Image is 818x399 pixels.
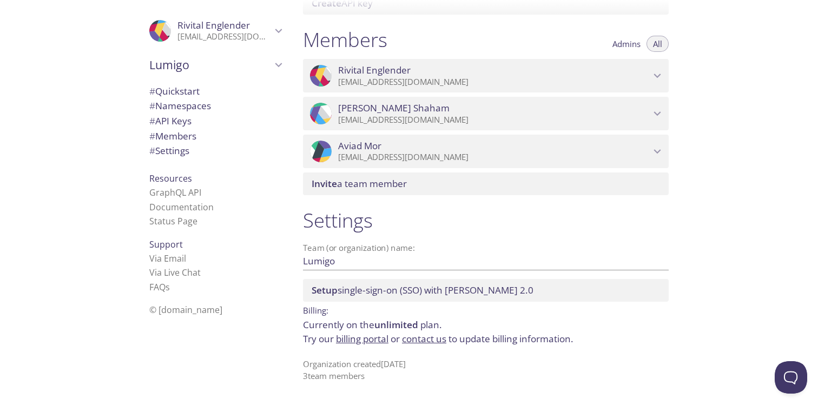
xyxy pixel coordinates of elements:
[149,115,192,127] span: API Keys
[312,177,337,190] span: Invite
[303,332,573,345] span: Try our or to update billing information.
[141,51,290,79] div: Lumigo
[303,358,669,382] p: Organization created [DATE] 3 team member s
[141,13,290,49] div: Rivital Englender
[149,99,211,112] span: Namespaces
[303,318,669,345] p: Currently on the plan.
[149,115,155,127] span: #
[303,208,669,232] h1: Settings
[149,99,155,112] span: #
[303,279,669,302] div: Setup SSO
[149,144,155,157] span: #
[338,140,381,152] span: Aviad Mor
[303,172,669,195] div: Invite a team member
[647,36,669,52] button: All
[303,97,669,130] div: Moshe Shaham
[141,98,290,114] div: Namespaces
[303,135,669,168] div: Aviad Mor
[149,130,196,142] span: Members
[338,152,650,163] p: [EMAIL_ADDRESS][DOMAIN_NAME]
[149,144,189,157] span: Settings
[149,172,192,184] span: Resources
[149,267,201,278] a: Via Live Chat
[312,177,407,190] span: a team member
[338,77,650,88] p: [EMAIL_ADDRESS][DOMAIN_NAME]
[402,332,446,345] a: contact us
[312,284,338,296] span: Setup
[149,130,155,142] span: #
[166,281,170,293] span: s
[303,244,415,252] label: Team (or organization) name:
[141,84,290,99] div: Quickstart
[177,19,250,31] span: Rivital Englender
[149,85,155,97] span: #
[149,238,183,250] span: Support
[149,304,222,316] span: © [DOMAIN_NAME]
[149,281,170,293] a: FAQ
[374,318,418,331] span: unlimited
[141,143,290,158] div: Team Settings
[606,36,647,52] button: Admins
[338,115,650,125] p: [EMAIL_ADDRESS][DOMAIN_NAME]
[775,361,807,394] iframe: Help Scout Beacon - Open
[177,31,272,42] p: [EMAIL_ADDRESS][DOMAIN_NAME]
[303,28,387,52] h1: Members
[149,187,201,198] a: GraphQL API
[336,332,388,345] a: billing portal
[149,252,186,264] a: Via Email
[149,85,200,97] span: Quickstart
[303,59,669,92] div: Rivital Englender
[149,215,197,227] a: Status Page
[338,64,411,76] span: Rivital Englender
[141,114,290,129] div: API Keys
[149,201,214,213] a: Documentation
[338,102,450,114] span: [PERSON_NAME] Shaham
[141,129,290,144] div: Members
[303,302,669,317] p: Billing:
[149,57,272,72] span: Lumigo
[312,284,533,296] span: single-sign-on (SSO) with [PERSON_NAME] 2.0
